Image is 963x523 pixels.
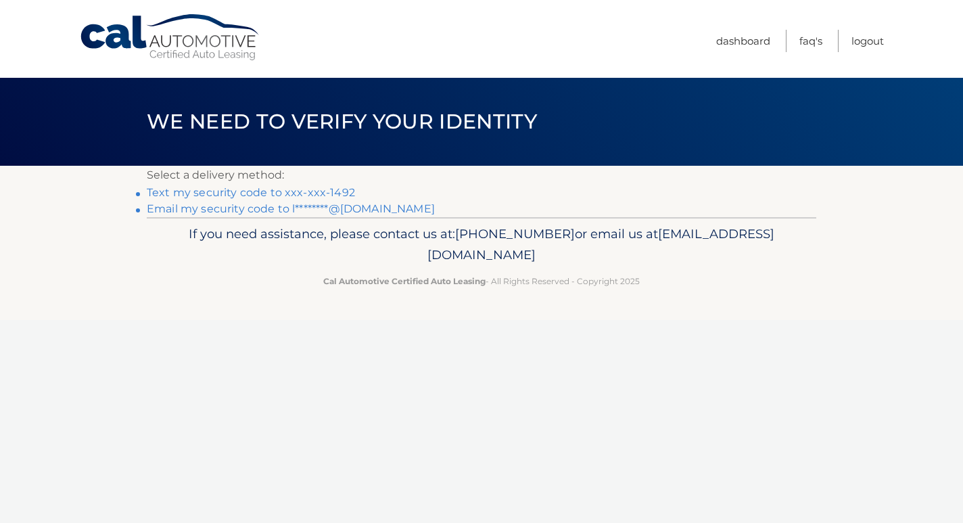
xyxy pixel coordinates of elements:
p: If you need assistance, please contact us at: or email us at [156,223,807,267]
a: FAQ's [799,30,822,52]
span: We need to verify your identity [147,109,537,134]
a: Text my security code to xxx-xxx-1492 [147,186,355,199]
strong: Cal Automotive Certified Auto Leasing [323,276,486,286]
a: Email my security code to l********@[DOMAIN_NAME] [147,202,435,215]
p: Select a delivery method: [147,166,816,185]
span: [PHONE_NUMBER] [455,226,575,242]
a: Cal Automotive [79,14,262,62]
a: Dashboard [716,30,770,52]
a: Logout [851,30,884,52]
p: - All Rights Reserved - Copyright 2025 [156,274,807,288]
